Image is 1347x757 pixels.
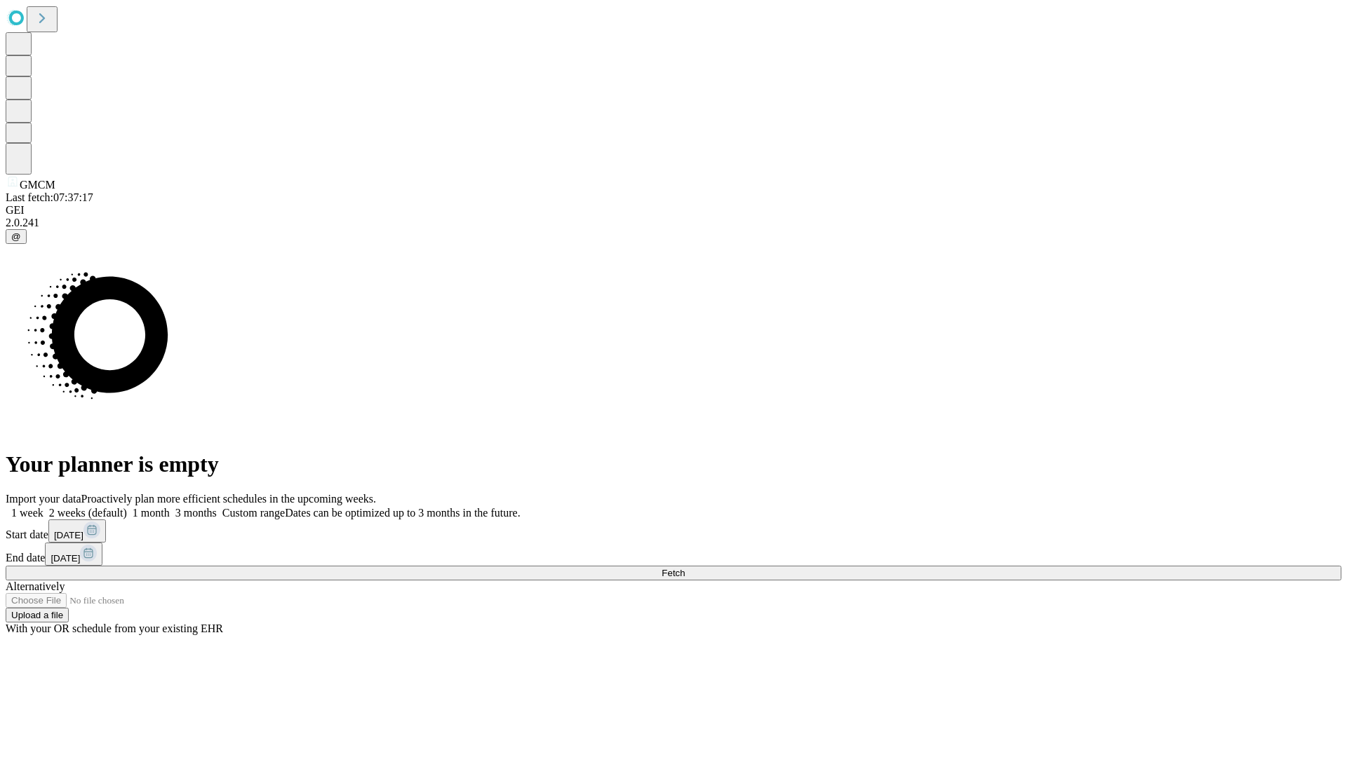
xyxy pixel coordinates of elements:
[6,519,1341,543] div: Start date
[6,191,93,203] span: Last fetch: 07:37:17
[51,553,80,564] span: [DATE]
[6,608,69,622] button: Upload a file
[45,543,102,566] button: [DATE]
[6,622,223,634] span: With your OR schedule from your existing EHR
[222,507,285,519] span: Custom range
[133,507,170,519] span: 1 month
[6,543,1341,566] div: End date
[6,451,1341,477] h1: Your planner is empty
[6,566,1341,580] button: Fetch
[48,519,106,543] button: [DATE]
[6,204,1341,217] div: GEI
[285,507,520,519] span: Dates can be optimized up to 3 months in the future.
[81,493,376,505] span: Proactively plan more efficient schedules in the upcoming weeks.
[175,507,217,519] span: 3 months
[11,507,43,519] span: 1 week
[49,507,127,519] span: 2 weeks (default)
[20,179,55,191] span: GMCM
[662,568,685,578] span: Fetch
[54,530,83,540] span: [DATE]
[6,580,65,592] span: Alternatively
[6,229,27,244] button: @
[6,493,81,505] span: Import your data
[11,231,21,242] span: @
[6,217,1341,229] div: 2.0.241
